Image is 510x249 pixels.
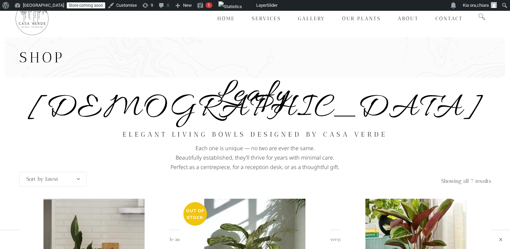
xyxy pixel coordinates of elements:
[19,143,491,172] p: Each one is unique — no two are ever the same. Beautifully established, they’ll thrive for years ...
[186,208,204,220] span: Out of stock
[398,16,419,22] span: About
[217,16,235,22] span: Home
[20,172,86,186] span: Sort by latest
[477,3,489,8] span: chiara
[218,1,242,12] img: Views over 48 hours. Click for more Jetpack Stats.
[252,16,281,22] span: Services
[19,126,491,143] h2: Elegant living bowls designed by Casa Verde
[342,16,381,22] span: Our Plants
[19,88,491,116] h4: Leafy [DEMOGRAPHIC_DATA]
[67,2,105,8] a: Store coming soon
[19,49,65,66] span: Shop
[255,172,491,192] p: Showing all 7 results
[19,172,87,187] span: Sort by latest
[436,16,463,22] span: Contact
[208,3,210,8] span: 1
[298,16,325,22] span: Gallery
